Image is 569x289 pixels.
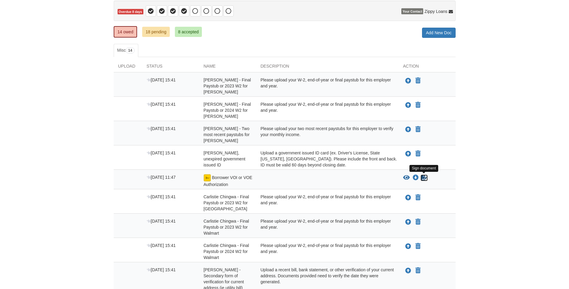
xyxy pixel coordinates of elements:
button: Declare Anakin Chingwa - Two most recent paystubs for MCDONALD'S not applicable [415,126,421,133]
span: [DATE] 15:41 [147,78,176,82]
div: Sign document [409,165,438,172]
button: Declare Carlistie Chingwa - Final Paystub or 2024 W2 for Walmart not applicable [415,243,421,250]
div: Upload [114,63,142,72]
span: Carlistie Chingwa - Final Paystub or 2023 W2 for [GEOGRAPHIC_DATA] [204,194,249,211]
a: Sign Form [420,174,428,181]
span: [DATE] 15:41 [147,102,176,107]
div: Upload a government issued ID card (ex. Driver's License, State [US_STATE], [GEOGRAPHIC_DATA]). P... [256,150,399,168]
button: Declare Anakin Chingwa - Final Paystub or 2023 W2 for MCDONALD'S not applicable [415,77,421,84]
span: Borrower VOI or VOE Authorization [204,175,252,187]
button: Upload Carlistie Chingwa - Final Paystub or 2023 W2 for Odawa Casino [405,194,412,202]
div: Please upload your two most recent paystubs for this employer to verify your monthly income. [256,126,399,144]
div: Please upload your W-2, end-of-year or final paystub for this employer and year. [256,218,399,236]
img: Ready for you to esign [204,174,211,181]
button: Upload Anakin Chingwa - Two most recent paystubs for MCDONALD'S [405,126,412,133]
div: Action [399,63,456,72]
span: Overdue 8 days [118,9,143,15]
span: Carlistie Chingwa - Final Paystub or 2024 W2 for Walmart [204,243,249,260]
span: [PERSON_NAME] - Final Paystub or 2024 W2 for [PERSON_NAME] [204,102,251,119]
div: Please upload your W-2, end-of-year or final paystub for this employer and year. [256,77,399,95]
button: Declare Anakin Chingwa - Final Paystub or 2024 W2 for MCDONALD'S not applicable [415,102,421,109]
span: [DATE] 15:41 [147,243,176,248]
button: View Borrower VOI or VOE Authorization [403,175,410,181]
div: Please upload your W-2, end-of-year or final paystub for this employer and year. [256,194,399,212]
button: Upload Carlistie Chingwa - Final Paystub or 2023 W2 for Walmart [405,218,412,226]
span: Your Contact [401,8,423,14]
button: Declare Carlistie Chingwa - Final Paystub or 2023 W2 for Walmart not applicable [415,218,421,226]
button: Upload Carlistie Chingwa - Secondary form of verification for current address (ie utility bill) [405,267,412,275]
span: [PERSON_NAME] - Final Paystub or 2023 W2 for [PERSON_NAME] [204,78,251,94]
a: 18 pending [142,27,169,37]
div: Status [142,63,199,72]
button: Declare Carlistie Chingwa - Secondary form of verification for current address (ie utility bill) ... [415,267,421,274]
div: Please upload your W-2, end-of-year or final paystub for this employer and year. [256,101,399,119]
span: [DATE] 15:41 [147,126,176,131]
div: Name [199,63,256,72]
button: Declare Carlistie Chingwa - Final Paystub or 2023 W2 for Odawa Casino not applicable [415,194,421,201]
span: [DATE] 11:47 [147,175,176,180]
button: Upload Anakin Chingwa - Valid, unexpired government issued ID [405,150,412,158]
a: 8 accepted [175,27,202,37]
button: Declare Anakin Chingwa - Valid, unexpired government issued ID not applicable [415,150,421,157]
span: [PERSON_NAME], unexpired government issued ID [204,151,245,167]
span: [DATE] 15:41 [147,151,176,155]
span: [DATE] 15:41 [147,219,176,224]
div: Please upload your W-2, end-of-year or final paystub for this employer and year. [256,242,399,260]
button: Upload Carlistie Chingwa - Final Paystub or 2024 W2 for Walmart [405,242,412,250]
span: [PERSON_NAME] - Two most recent paystubs for [PERSON_NAME] [204,126,250,143]
button: Upload Anakin Chingwa - Final Paystub or 2024 W2 for MCDONALD'S [405,101,412,109]
div: Description [256,63,399,72]
span: 14 [126,47,134,53]
a: 14 owed [114,26,137,38]
button: Upload Anakin Chingwa - Final Paystub or 2023 W2 for MCDONALD'S [405,77,412,85]
span: [DATE] 15:41 [147,194,176,199]
span: [DATE] 15:41 [147,267,176,272]
a: Add New Doc [422,28,456,38]
span: Carlistie Chingwa - Final Paystub or 2023 W2 for Walmart [204,219,249,236]
a: Download Borrower VOI or VOE Authorization [413,175,419,180]
span: Zippy Loans [424,8,447,14]
a: Misc [114,44,138,57]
